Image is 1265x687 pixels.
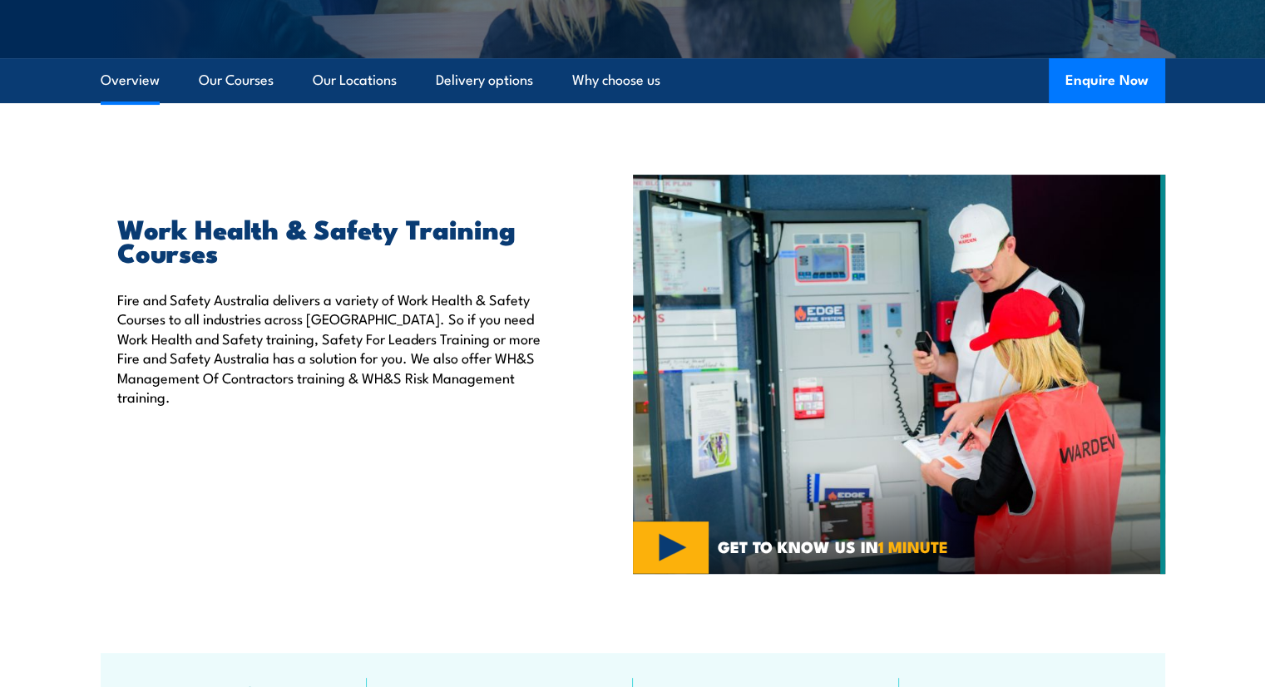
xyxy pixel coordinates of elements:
[313,58,397,102] a: Our Locations
[199,58,274,102] a: Our Courses
[117,289,556,406] p: Fire and Safety Australia delivers a variety of Work Health & Safety Courses to all industries ac...
[1049,58,1165,103] button: Enquire Now
[718,539,948,554] span: GET TO KNOW US IN
[101,58,160,102] a: Overview
[436,58,533,102] a: Delivery options
[572,58,660,102] a: Why choose us
[878,534,948,558] strong: 1 MINUTE
[117,216,556,263] h2: Work Health & Safety Training Courses
[633,175,1165,574] img: Workplace Health & Safety COURSES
